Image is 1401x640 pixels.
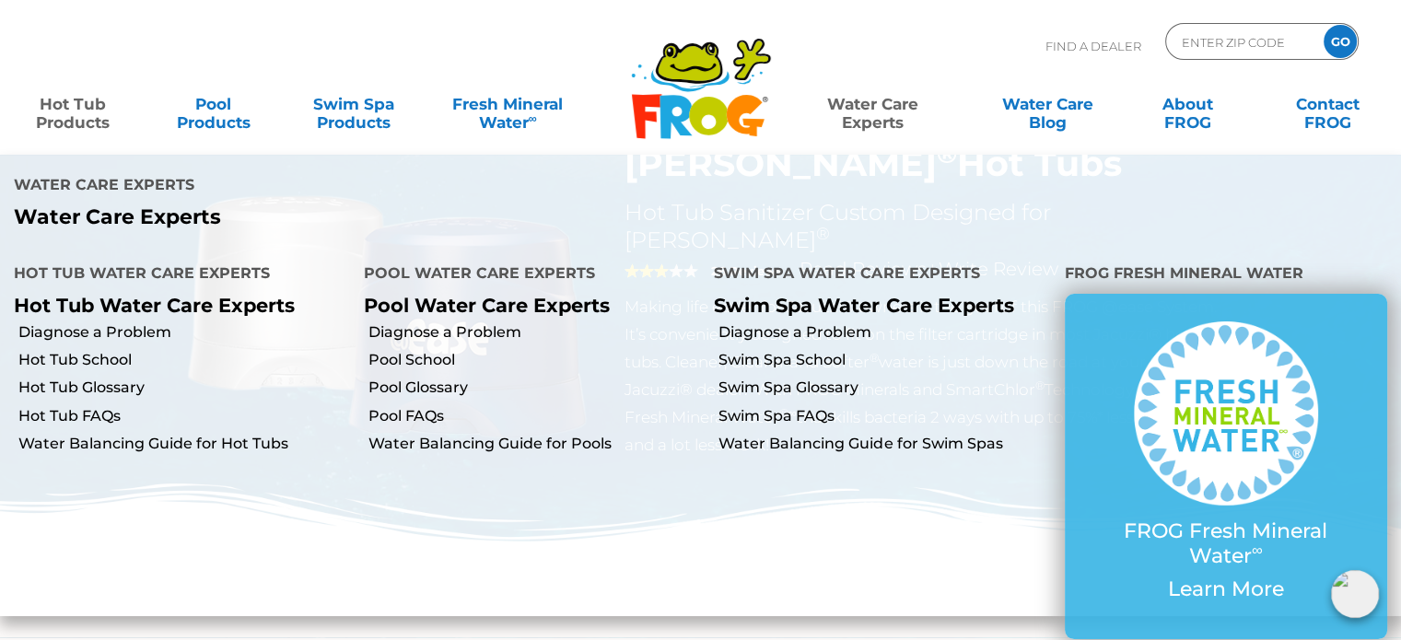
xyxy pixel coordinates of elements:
[14,205,686,229] p: Water Care Experts
[14,169,686,205] h4: Water Care Experts
[1252,541,1263,559] sup: ∞
[1102,321,1350,611] a: FROG Fresh Mineral Water∞ Learn More
[364,294,610,317] a: Pool Water Care Experts
[18,86,127,122] a: Hot TubProducts
[1102,577,1350,601] p: Learn More
[718,434,1050,454] a: Water Balancing Guide for Swim Spas
[1045,23,1141,69] p: Find A Dealer
[368,350,700,370] a: Pool School
[14,294,295,317] a: Hot Tub Water Care Experts
[714,257,1036,294] h4: Swim Spa Water Care Experts
[439,86,576,122] a: Fresh MineralWater∞
[368,378,700,398] a: Pool Glossary
[368,322,700,343] a: Diagnose a Problem
[1133,86,1242,122] a: AboutFROG
[1274,86,1383,122] a: ContactFROG
[714,294,1013,317] a: Swim Spa Water Care Experts
[718,322,1050,343] a: Diagnose a Problem
[1324,25,1357,58] input: GO
[158,86,267,122] a: PoolProducts
[18,350,350,370] a: Hot Tub School
[14,257,336,294] h4: Hot Tub Water Care Experts
[718,406,1050,426] a: Swim Spa FAQs
[364,257,686,294] h4: Pool Water Care Experts
[993,86,1102,122] a: Water CareBlog
[718,378,1050,398] a: Swim Spa Glossary
[299,86,408,122] a: Swim SpaProducts
[18,434,350,454] a: Water Balancing Guide for Hot Tubs
[718,350,1050,370] a: Swim Spa School
[368,406,700,426] a: Pool FAQs
[1065,257,1387,294] h4: FROG Fresh Mineral Water
[18,322,350,343] a: Diagnose a Problem
[18,406,350,426] a: Hot Tub FAQs
[528,111,536,125] sup: ∞
[1180,29,1304,55] input: Zip Code Form
[368,434,700,454] a: Water Balancing Guide for Pools
[18,378,350,398] a: Hot Tub Glossary
[1102,519,1350,568] p: FROG Fresh Mineral Water
[1331,570,1379,618] img: openIcon
[784,86,962,122] a: Water CareExperts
